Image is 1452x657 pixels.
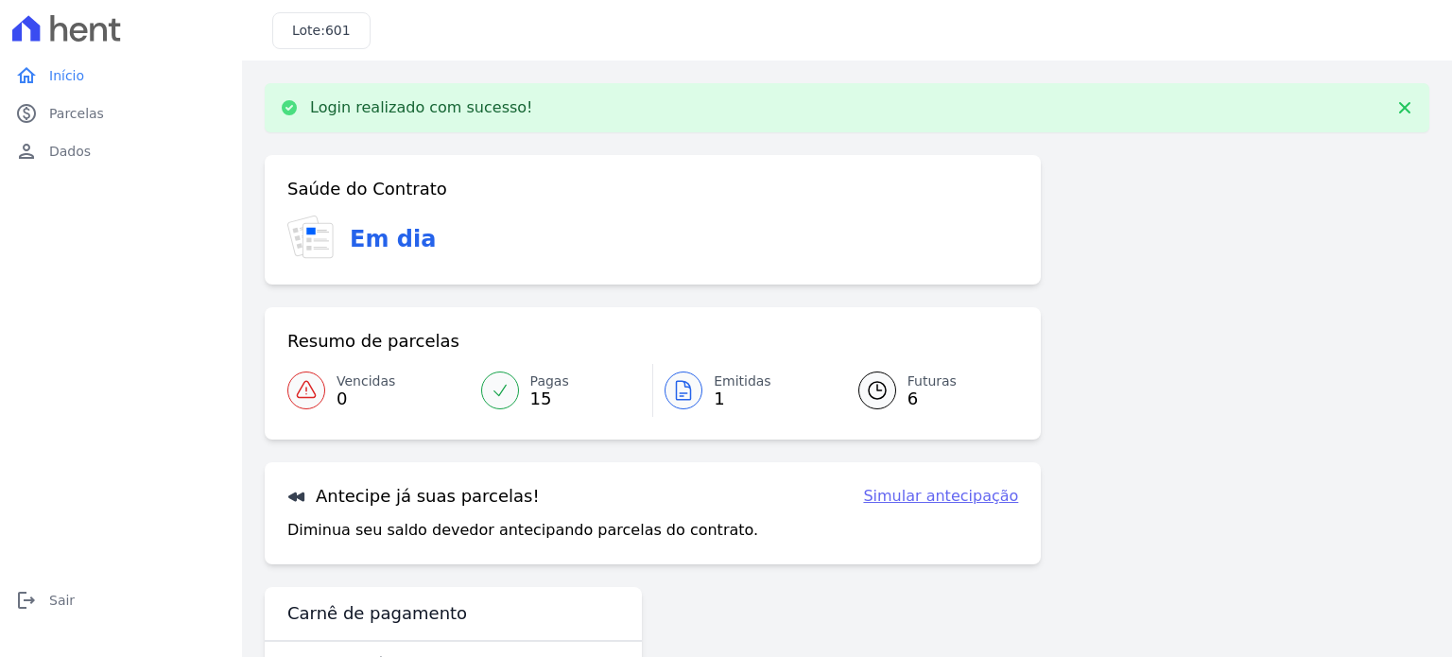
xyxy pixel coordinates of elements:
a: personDados [8,132,234,170]
p: Login realizado com sucesso! [310,98,533,117]
span: Sair [49,591,75,610]
h3: Em dia [350,222,436,256]
span: Emitidas [714,372,771,391]
span: 1 [714,391,771,406]
h3: Antecipe já suas parcelas! [287,485,540,508]
span: 15 [530,391,569,406]
h3: Resumo de parcelas [287,330,459,353]
span: 0 [337,391,395,406]
h3: Lote: [292,21,351,41]
a: Emitidas 1 [653,364,836,417]
a: Vencidas 0 [287,364,470,417]
span: Vencidas [337,372,395,391]
i: person [15,140,38,163]
a: Simular antecipação [863,485,1018,508]
span: Parcelas [49,104,104,123]
h3: Carnê de pagamento [287,602,467,625]
span: Pagas [530,372,569,391]
a: logoutSair [8,581,234,619]
a: homeInício [8,57,234,95]
span: Dados [49,142,91,161]
p: Diminua seu saldo devedor antecipando parcelas do contrato. [287,519,758,542]
span: 601 [325,23,351,38]
a: Pagas 15 [470,364,653,417]
h3: Saúde do Contrato [287,178,447,200]
span: 6 [907,391,957,406]
span: Futuras [907,372,957,391]
a: Futuras 6 [836,364,1019,417]
i: paid [15,102,38,125]
i: home [15,64,38,87]
i: logout [15,589,38,612]
a: paidParcelas [8,95,234,132]
span: Início [49,66,84,85]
